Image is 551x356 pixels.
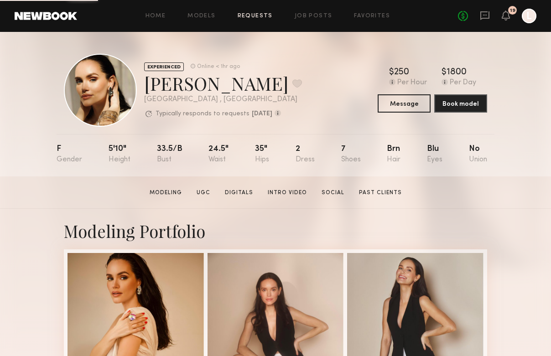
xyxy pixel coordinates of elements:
[434,94,487,113] button: Book model
[193,189,214,197] a: UGC
[57,145,82,164] div: F
[341,145,361,164] div: 7
[187,13,215,19] a: Models
[394,68,409,77] div: 250
[255,145,269,164] div: 35"
[157,145,182,164] div: 33.5/b
[64,220,487,242] div: Modeling Portfolio
[447,68,467,77] div: 1800
[427,145,442,164] div: Blu
[442,68,447,77] div: $
[318,189,348,197] a: Social
[144,62,184,71] div: EXPERIENCED
[389,68,394,77] div: $
[144,71,302,95] div: [PERSON_NAME]
[510,8,515,13] div: 19
[252,111,272,117] b: [DATE]
[156,111,250,117] p: Typically responds to requests
[221,189,257,197] a: Digitals
[146,13,166,19] a: Home
[522,9,536,23] a: L
[296,145,315,164] div: 2
[109,145,130,164] div: 5'10"
[264,189,311,197] a: Intro Video
[144,96,302,103] div: [GEOGRAPHIC_DATA] , [GEOGRAPHIC_DATA]
[387,145,400,164] div: Brn
[238,13,273,19] a: Requests
[469,145,487,164] div: No
[208,145,229,164] div: 24.5"
[354,13,390,19] a: Favorites
[397,79,427,87] div: Per Hour
[450,79,476,87] div: Per Day
[197,64,240,70] div: Online < 1hr ago
[355,189,405,197] a: Past Clients
[146,189,186,197] a: Modeling
[295,13,333,19] a: Job Posts
[378,94,431,113] button: Message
